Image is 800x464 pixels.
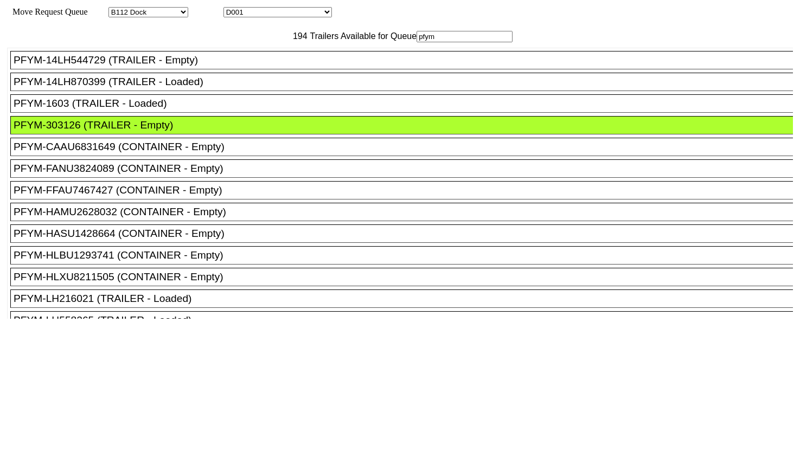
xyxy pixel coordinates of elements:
[14,314,799,326] div: PFYM-LH558265 (TRAILER - Loaded)
[14,76,799,88] div: PFYM-14LH870399 (TRAILER - Loaded)
[89,7,106,16] span: Area
[308,31,417,41] span: Trailers Available for Queue
[14,163,799,175] div: PFYM-FANU3824089 (CONTAINER - Empty)
[14,293,799,305] div: PFYM-LH216021 (TRAILER - Loaded)
[417,31,513,42] input: Filter Available Trailers
[190,7,221,16] span: Location
[14,249,799,261] div: PFYM-HLBU1293741 (CONTAINER - Empty)
[14,271,799,283] div: PFYM-HLXU8211505 (CONTAINER - Empty)
[14,228,799,240] div: PFYM-HASU1428664 (CONTAINER - Empty)
[14,54,799,66] div: PFYM-14LH544729 (TRAILER - Empty)
[14,184,799,196] div: PFYM-FFAU7467427 (CONTAINER - Empty)
[14,119,799,131] div: PFYM-303126 (TRAILER - Empty)
[14,206,799,218] div: PFYM-HAMU2628032 (CONTAINER - Empty)
[14,98,799,109] div: PFYM-1603 (TRAILER - Loaded)
[7,7,88,16] span: Move Request Queue
[287,31,308,41] span: 194
[14,141,799,153] div: PFYM-CAAU6831649 (CONTAINER - Empty)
